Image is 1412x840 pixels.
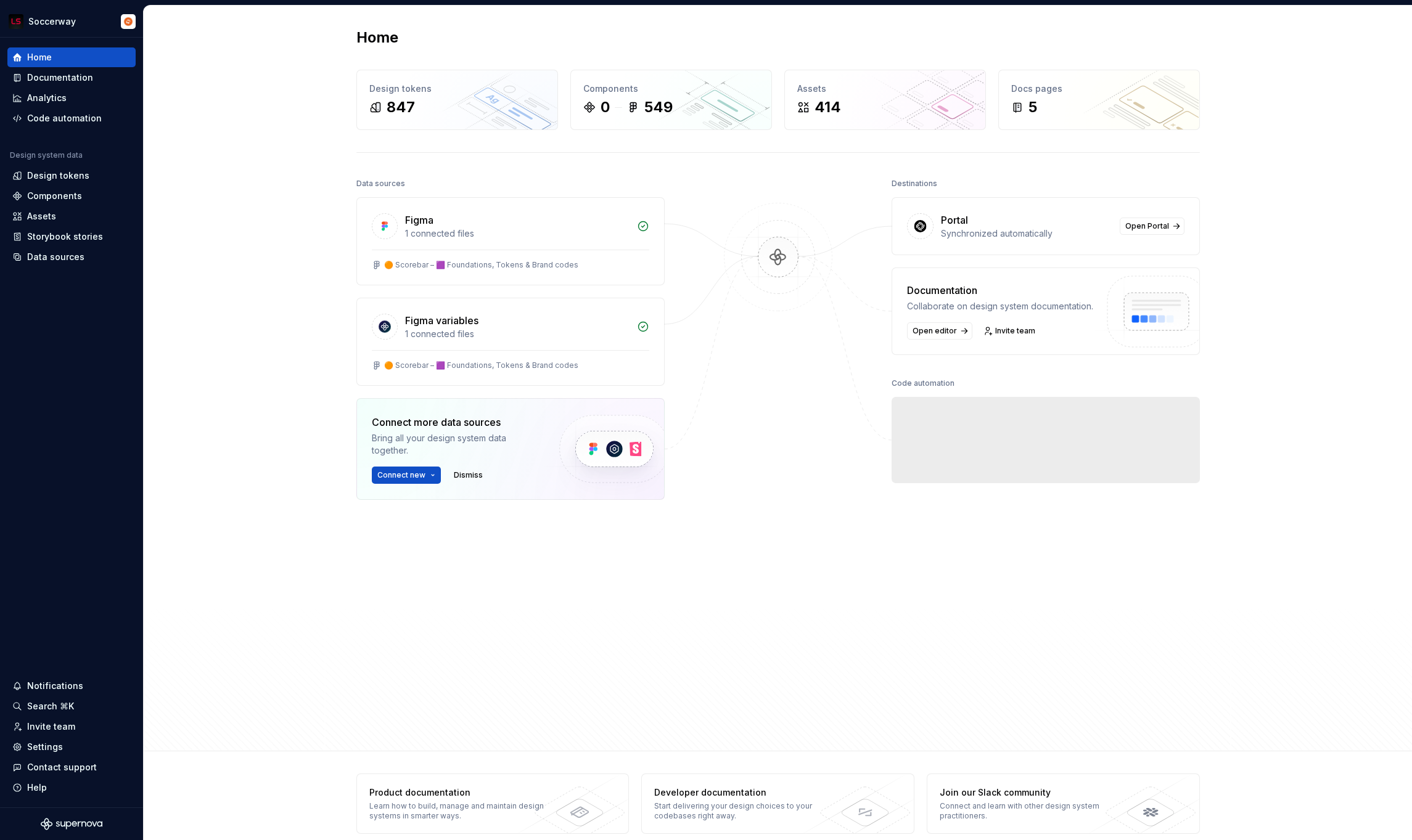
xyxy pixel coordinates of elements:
[7,737,136,757] a: Settings
[644,97,673,117] div: 549
[27,741,63,753] div: Settings
[7,247,136,267] a: Data sources
[1028,97,1037,117] div: 5
[907,322,972,340] a: Open editor
[356,773,630,834] a: Product documentationLearn how to build, manage and maintain design systems in smarter ways.
[784,70,986,130] a: Assets414
[7,676,136,696] button: Notifications
[10,150,83,160] div: Design system data
[7,206,136,226] a: Assets
[369,786,549,799] div: Product documentation
[405,313,478,328] div: Figma variables
[27,92,67,104] div: Analytics
[405,328,630,340] div: 1 connected files
[356,70,558,130] a: Design tokens847
[356,175,405,192] div: Data sources
[121,14,136,29] img: SYMBIO Agency Designers
[907,300,1093,312] div: Collaborate on design system documentation.
[7,47,136,67] a: Home
[27,230,103,243] div: Storybook stories
[27,51,52,63] div: Home
[27,251,84,263] div: Data sources
[7,717,136,736] a: Invite team
[356,298,665,386] a: Figma variables1 connected files🟠 Scorebar – 🟪 Foundations, Tokens & Brand codes
[448,467,488,484] button: Dismiss
[28,15,76,28] div: Soccerway
[27,781,47,794] div: Help
[995,326,1035,336] span: Invite team
[384,260,578,270] div: 🟠 Scorebar – 🟪 Foundations, Tokens & Brand codes
[980,322,1041,340] a: Invite team
[797,83,973,95] div: Assets
[27,761,97,773] div: Contact support
[892,175,937,192] div: Destinations
[1011,83,1187,95] div: Docs pages
[7,108,136,128] a: Code automation
[892,375,954,392] div: Code automation
[7,696,136,716] button: Search ⌘K
[913,326,957,336] span: Open editor
[384,361,578,370] div: 🟠 Scorebar – 🟪 Foundations, Tokens & Brand codes
[583,83,759,95] div: Components
[356,197,665,285] a: Figma1 connected files🟠 Scorebar – 🟪 Foundations, Tokens & Brand codes
[372,467,441,484] button: Connect new
[377,470,425,480] span: Connect new
[7,757,136,777] button: Contact support
[601,97,610,117] div: 0
[641,773,914,834] a: Developer documentationStart delivering your design choices to your codebases right away.
[27,71,93,84] div: Documentation
[1120,218,1184,235] a: Open Portal
[2,8,141,35] button: SoccerwaySYMBIO Agency Designers
[369,801,549,821] div: Learn how to build, manage and maintain design systems in smarter ways.
[372,432,538,457] div: Bring all your design system data together.
[940,801,1119,821] div: Connect and learn with other design system practitioners.
[7,186,136,206] a: Components
[941,227,1112,240] div: Synchronized automatically
[369,83,545,95] div: Design tokens
[7,88,136,108] a: Analytics
[654,786,834,799] div: Developer documentation
[27,700,74,712] div: Search ⌘K
[9,14,23,29] img: 1cfd2711-9720-4cf8-9a0a-efdc1fe4f993.png
[454,470,483,480] span: Dismiss
[7,778,136,797] button: Help
[907,283,1093,298] div: Documentation
[940,786,1119,799] div: Join our Slack community
[998,70,1200,130] a: Docs pages5
[927,773,1200,834] a: Join our Slack communityConnect and learn with other design system practitioners.
[27,720,75,733] div: Invite team
[41,818,102,830] svg: Supernova Logo
[372,415,538,430] div: Connect more data sources
[356,28,398,47] h2: Home
[570,70,772,130] a: Components0549
[27,210,56,222] div: Assets
[27,169,89,182] div: Design tokens
[27,112,102,124] div: Code automation
[1125,221,1169,231] span: Open Portal
[7,68,136,88] a: Documentation
[27,680,83,692] div: Notifications
[7,166,136,186] a: Design tokens
[7,227,136,247] a: Storybook stories
[815,97,841,117] div: 414
[654,801,834,821] div: Start delivering your design choices to your codebases right away.
[941,213,968,227] div: Portal
[27,190,82,202] div: Components
[405,213,433,227] div: Figma
[387,97,415,117] div: 847
[405,227,630,240] div: 1 connected files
